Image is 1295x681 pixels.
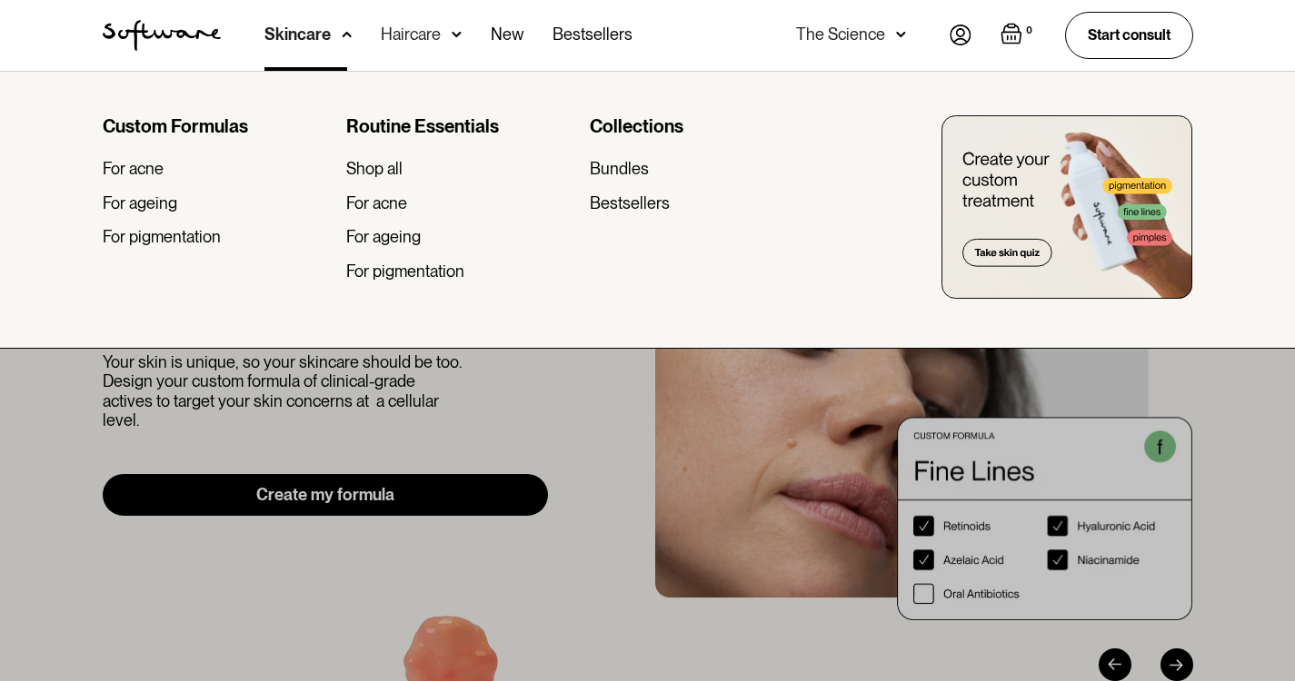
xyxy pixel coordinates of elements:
a: Start consult [1065,12,1193,58]
a: For acne [103,159,332,179]
div: For ageing [103,193,177,213]
div: For acne [103,159,164,179]
a: Bestsellers [590,193,819,213]
img: arrow down [896,25,906,44]
div: 0 [1022,23,1036,39]
div: Collections [590,115,819,137]
div: Bundles [590,159,649,179]
a: For pigmentation [346,262,575,281]
img: Software Logo [103,20,221,51]
div: Skincare [264,25,331,44]
a: Shop all [346,159,575,179]
div: Routine Essentials [346,115,575,137]
a: For ageing [346,227,575,247]
img: create you custom treatment bottle [941,115,1192,299]
a: Open empty cart [1001,23,1036,48]
div: Haircare [381,25,441,44]
div: For ageing [346,227,421,247]
a: home [103,20,221,51]
a: Bundles [590,159,819,179]
div: Bestsellers [590,193,670,213]
div: Shop all [346,159,403,179]
div: For acne [346,193,407,213]
img: arrow down [452,25,462,44]
img: arrow down [342,25,352,44]
div: Custom Formulas [103,115,332,137]
a: For pigmentation [103,227,332,247]
a: For ageing [103,193,332,213]
div: For pigmentation [103,227,221,247]
div: For pigmentation [346,262,464,281]
div: The Science [796,25,885,44]
a: For acne [346,193,575,213]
